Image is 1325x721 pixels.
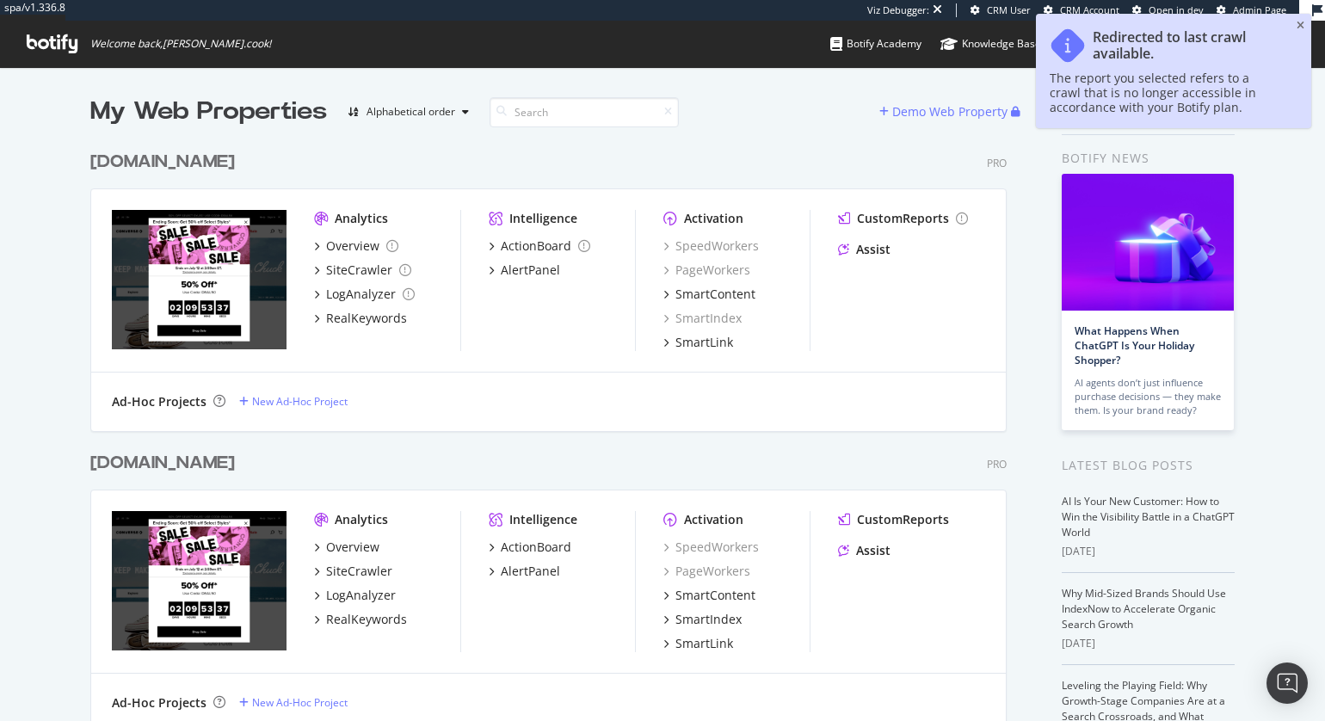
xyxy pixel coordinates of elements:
[663,539,759,556] a: SpeedWorkers
[1050,71,1280,114] div: The report you selected refers to a crawl that is no longer accessible in accordance with your Bo...
[675,587,755,604] div: SmartContent
[675,635,733,652] div: SmartLink
[112,210,287,349] img: conversedataimport.com
[1132,3,1204,17] a: Open in dev
[1062,174,1234,311] img: What Happens When ChatGPT Is Your Holiday Shopper?
[326,539,379,556] div: Overview
[684,210,743,227] div: Activation
[663,635,733,652] a: SmartLink
[341,98,476,126] button: Alphabetical order
[489,563,560,580] a: AlertPanel
[90,37,271,51] span: Welcome back, [PERSON_NAME].cook !
[252,695,348,710] div: New Ad-Hoc Project
[489,262,560,279] a: AlertPanel
[501,539,571,556] div: ActionBoard
[663,262,750,279] a: PageWorkers
[326,563,392,580] div: SiteCrawler
[663,310,742,327] a: SmartIndex
[1093,29,1280,62] div: Redirected to last crawl available.
[509,210,577,227] div: Intelligence
[90,150,242,175] a: [DOMAIN_NAME]
[663,587,755,604] a: SmartContent
[987,3,1031,16] span: CRM User
[663,286,755,303] a: SmartContent
[663,334,733,351] a: SmartLink
[867,3,929,17] div: Viz Debugger:
[879,104,1011,119] a: Demo Web Property
[252,394,348,409] div: New Ad-Hoc Project
[112,694,206,712] div: Ad-Hoc Projects
[501,262,560,279] div: AlertPanel
[112,393,206,410] div: Ad-Hoc Projects
[326,286,396,303] div: LogAnalyzer
[314,563,392,580] a: SiteCrawler
[971,3,1031,17] a: CRM User
[1062,544,1235,559] div: [DATE]
[987,457,1007,471] div: Pro
[112,511,287,650] img: www.converse.com
[1266,662,1308,704] div: Open Intercom Messenger
[239,695,348,710] a: New Ad-Hoc Project
[857,511,949,528] div: CustomReports
[1060,3,1119,16] span: CRM Account
[663,563,750,580] a: PageWorkers
[879,98,1011,126] button: Demo Web Property
[987,156,1007,170] div: Pro
[940,21,1041,67] a: Knowledge Base
[675,334,733,351] div: SmartLink
[675,611,742,628] div: SmartIndex
[838,511,949,528] a: CustomReports
[1062,494,1235,539] a: AI Is Your New Customer: How to Win the Visibility Battle in a ChatGPT World
[509,511,577,528] div: Intelligence
[838,542,891,559] a: Assist
[1233,3,1286,16] span: Admin Page
[367,107,455,117] div: Alphabetical order
[326,262,392,279] div: SiteCrawler
[501,563,560,580] div: AlertPanel
[1062,636,1235,651] div: [DATE]
[1297,21,1304,31] div: close toast
[326,310,407,327] div: RealKeywords
[90,451,235,476] div: [DOMAIN_NAME]
[892,103,1008,120] div: Demo Web Property
[940,35,1041,52] div: Knowledge Base
[90,95,327,129] div: My Web Properties
[1075,376,1221,417] div: AI agents don’t just influence purchase decisions — they make them. Is your brand ready?
[830,35,921,52] div: Botify Academy
[314,237,398,255] a: Overview
[1062,586,1226,632] a: Why Mid-Sized Brands Should Use IndexNow to Accelerate Organic Search Growth
[314,262,411,279] a: SiteCrawler
[239,394,348,409] a: New Ad-Hoc Project
[675,286,755,303] div: SmartContent
[326,611,407,628] div: RealKeywords
[326,587,396,604] div: LogAnalyzer
[857,210,949,227] div: CustomReports
[90,150,235,175] div: [DOMAIN_NAME]
[335,511,388,528] div: Analytics
[490,97,679,127] input: Search
[314,286,415,303] a: LogAnalyzer
[335,210,388,227] div: Analytics
[314,587,396,604] a: LogAnalyzer
[684,511,743,528] div: Activation
[314,310,407,327] a: RealKeywords
[489,237,590,255] a: ActionBoard
[1075,324,1194,367] a: What Happens When ChatGPT Is Your Holiday Shopper?
[314,539,379,556] a: Overview
[326,237,379,255] div: Overview
[1062,456,1235,475] div: Latest Blog Posts
[1217,3,1286,17] a: Admin Page
[1044,3,1119,17] a: CRM Account
[856,542,891,559] div: Assist
[838,241,891,258] a: Assist
[856,241,891,258] div: Assist
[314,611,407,628] a: RealKeywords
[501,237,571,255] div: ActionBoard
[489,539,571,556] a: ActionBoard
[663,237,759,255] a: SpeedWorkers
[830,21,921,67] a: Botify Academy
[1062,149,1235,168] div: Botify news
[838,210,968,227] a: CustomReports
